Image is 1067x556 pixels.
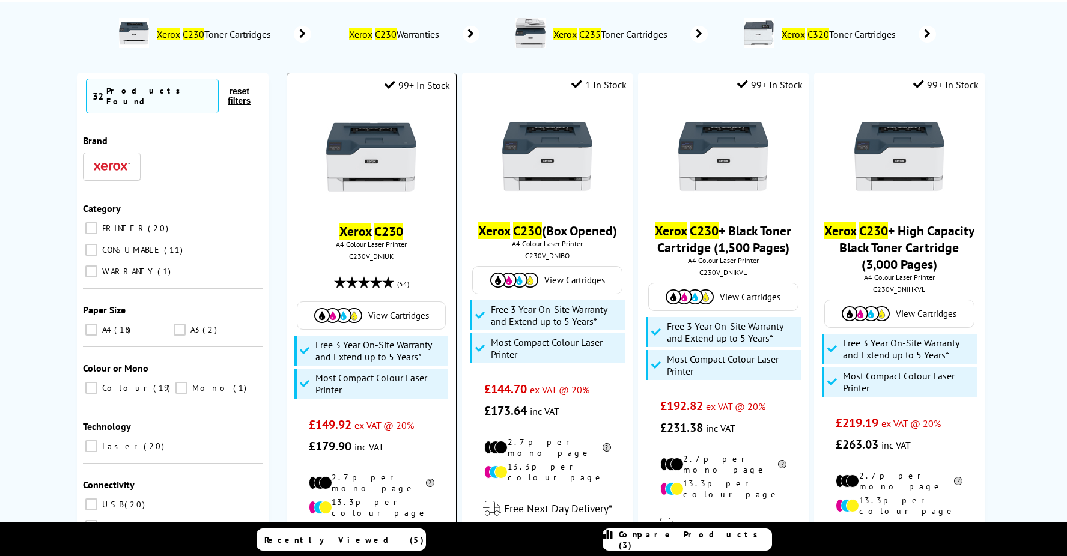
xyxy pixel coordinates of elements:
mark: Xerox [553,28,577,40]
span: inc VAT [881,439,911,451]
li: 2.7p per mono page [309,472,434,494]
mark: C230 [374,223,403,240]
li: 13.3p per colour page [660,478,787,500]
mark: Xerox [655,222,687,239]
a: Xerox C230+ High Capacity Black Toner Cartridge (3,000 Pages) [824,222,974,273]
span: Recently Viewed (5) [264,534,424,545]
img: C235V_DNI-conspage.jpg [515,18,546,48]
li: 13.3p per colour page [484,461,611,483]
div: modal_delivery [468,492,626,525]
span: View Cartridges [896,308,956,319]
img: Xerox-C230-Front-Main-Small.jpg [678,112,768,202]
img: Cartridges [666,289,714,304]
input: WARRANTY 1 [85,265,97,277]
mark: C235 [579,28,601,40]
div: 1 In Stock [571,79,627,91]
button: reset filters [219,86,260,106]
a: Recently Viewed (5) [257,528,426,551]
span: A4 Colour Laser Printer [468,239,626,248]
span: 19 [153,382,173,393]
span: 1 [233,382,249,393]
mark: Xerox [339,223,371,240]
span: ex VAT @ 20% [706,400,765,412]
img: Xerox [94,162,130,171]
span: View Cartridges [368,310,429,321]
span: PRINTER [99,223,147,234]
img: Xerox-C230-Front-Main-Small.jpg [326,112,416,202]
input: Mono 1 [175,382,187,394]
span: 2 [202,324,220,335]
mark: Xerox [157,28,180,40]
a: Xerox C230+ Black Toner Cartridge (1,500 Pages) [655,222,791,256]
span: Colour or Mono [83,362,148,374]
span: £263.03 [836,437,878,452]
span: Colour [99,382,152,393]
a: Xerox C235Toner Cartridges [552,18,708,50]
span: Category [83,202,121,214]
span: Free Next Day Delivery* [504,501,612,515]
span: A4 [99,324,113,335]
input: Colour 19 [85,382,97,394]
li: 2.7p per mono page [836,470,962,492]
input: A3 2 [174,324,186,336]
span: Airprint [99,521,169,531]
span: 18 [114,324,133,335]
span: Free 3 Year On-Site Warranty and Extend up to 5 Years* [843,337,974,361]
img: C230V_DNI-conspage.jpg [119,18,149,48]
mark: Xerox [349,28,372,40]
span: Toner Cartridges [780,28,901,40]
span: ex VAT @ 20% [530,384,589,396]
span: £179.90 [309,438,351,454]
a: View Cartridges [479,273,616,288]
a: Xerox C230Warranties [347,26,479,43]
span: Most Compact Colour Laser Printer [843,370,974,394]
div: C230V_DNIKVL [647,268,799,277]
span: Toner Cartridges [155,28,276,40]
span: A3 [187,324,201,335]
span: Free 3 Year On-Site Warranty and Extend up to 5 Years* [667,320,798,344]
a: View Cartridges [831,306,968,321]
mark: Xerox [782,28,805,40]
div: 99+ In Stock [913,79,979,91]
span: Connectivity [83,479,135,491]
span: Warranties [347,28,445,40]
mark: C230 [690,222,719,239]
mark: Xerox [478,222,510,239]
span: £144.70 [484,381,527,397]
span: 11 [164,244,186,255]
span: A4 Colour Laser Printer [644,256,802,265]
a: View Cartridges [655,289,792,304]
span: Toner Cartridges [552,28,672,40]
span: CONSUMABLE [99,244,163,255]
span: Laser [99,441,142,452]
span: inc VAT [530,405,559,417]
span: View Cartridges [720,291,780,303]
span: Free 3 Year On-Site Warranty and Extend up to 5 Years* [491,303,622,327]
input: A4 18 [85,324,97,336]
mark: C230 [513,222,542,239]
span: Brand [83,134,108,147]
img: Xerox-C230-Front-Main-Small.jpg [502,112,592,202]
a: Compare Products (3) [603,528,772,551]
span: WARRANTY [99,266,156,277]
img: Cartridges [314,308,362,323]
span: Mono [189,382,232,393]
img: Cartridges [490,273,538,288]
li: 2.7p per mono page [660,453,787,475]
input: Airprint 19 [85,520,97,532]
a: Xerox C230Toner Cartridges [155,18,311,50]
mark: C230 [183,28,204,40]
span: A4 Colour Laser Printer [820,273,978,282]
div: Products Found [106,85,212,107]
div: 99+ In Stock [385,79,450,91]
span: Technology [83,420,131,432]
li: 2.7p per mono page [484,437,611,458]
div: C230V_DNIUK [296,252,447,261]
a: Xerox C230 [339,223,403,240]
span: £173.64 [484,403,527,419]
span: 1 [157,266,174,277]
mark: C230 [859,222,888,239]
div: C230V_DNIBO [471,251,623,260]
a: Xerox C320Toner Cartridges [780,18,936,50]
span: £192.82 [660,398,703,414]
